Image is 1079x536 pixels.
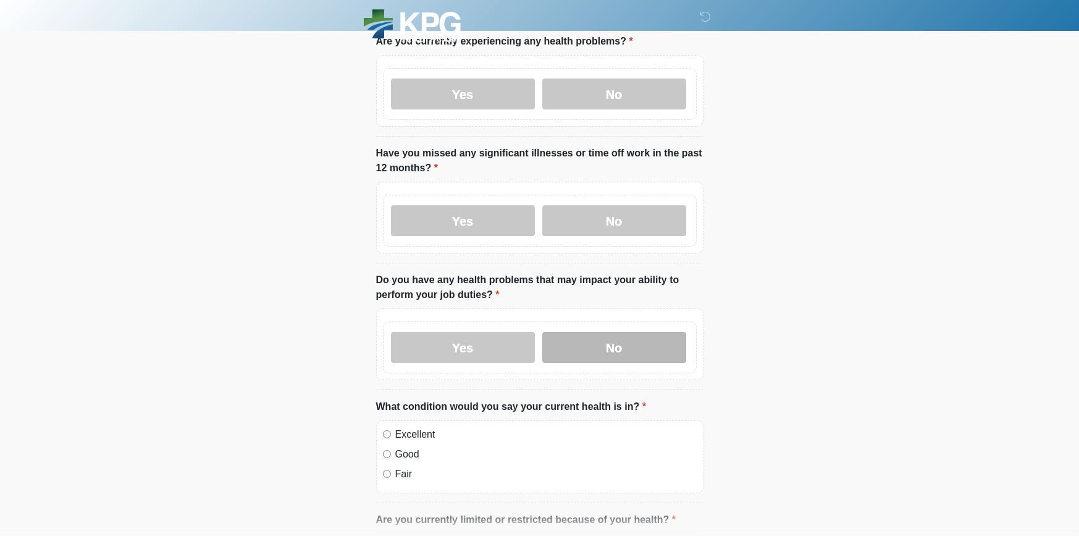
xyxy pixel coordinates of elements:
label: Are you currently limited or restricted because of your health? [376,513,676,527]
label: Yes [391,79,535,109]
input: Good [383,450,391,458]
label: No [542,79,686,109]
label: Fair [395,467,697,482]
label: No [542,205,686,236]
label: Have you missed any significant illnesses or time off work in the past 12 months? [376,146,703,176]
label: What condition would you say your current health is in? [376,399,646,414]
input: Fair [383,470,391,478]
label: Do you have any health problems that may impact your ability to perform your job duties? [376,273,703,302]
img: KPG Healthcare Logo [364,9,461,42]
label: Excellent [395,427,697,442]
label: Good [395,447,697,462]
input: Excellent [383,430,391,438]
label: No [542,332,686,363]
label: Yes [391,205,535,236]
label: Yes [391,332,535,363]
